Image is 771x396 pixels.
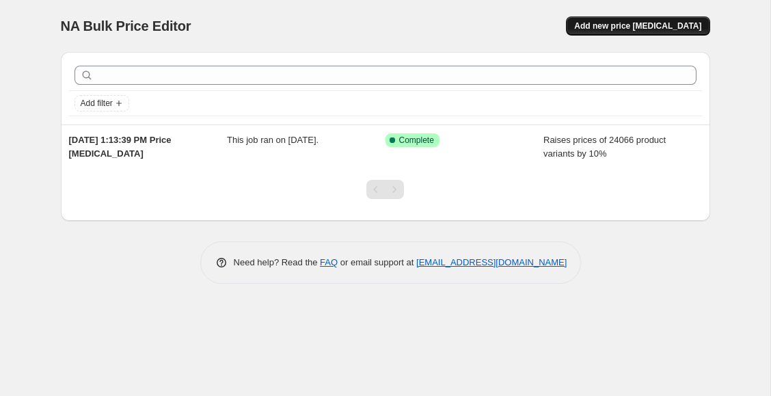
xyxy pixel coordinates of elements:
a: FAQ [320,257,338,267]
a: [EMAIL_ADDRESS][DOMAIN_NAME] [416,257,567,267]
nav: Pagination [366,180,404,199]
span: This job ran on [DATE]. [227,135,319,145]
span: [DATE] 1:13:39 PM Price [MEDICAL_DATA] [69,135,172,159]
span: NA Bulk Price Editor [61,18,191,34]
span: Add filter [81,98,113,109]
button: Add new price [MEDICAL_DATA] [566,16,709,36]
span: Raises prices of 24066 product variants by 10% [543,135,666,159]
span: Complete [399,135,434,146]
span: Need help? Read the [234,257,321,267]
span: Add new price [MEDICAL_DATA] [574,21,701,31]
button: Add filter [75,95,129,111]
span: or email support at [338,257,416,267]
